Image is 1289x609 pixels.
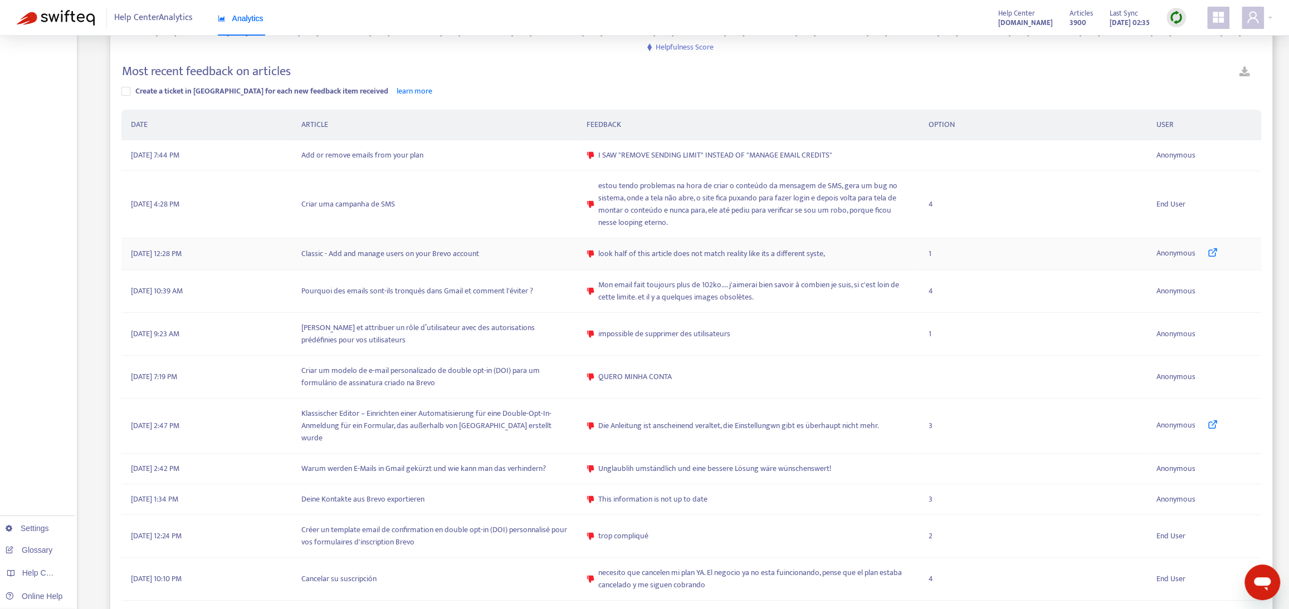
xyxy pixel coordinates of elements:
[292,140,577,171] td: Add or remove emails from your plan
[587,250,594,258] span: dislike
[598,530,648,542] span: trop compliqué
[795,25,816,38] tspan: [DATE]
[292,454,577,484] td: Warum werden E-Mails in Gmail gekürzt und wie kann man das verhindern?
[218,14,226,22] span: area-chart
[130,420,179,432] span: [DATE] 2:47 PM
[292,399,577,454] td: Klassischer Editor – Einrichten einer Automatisierung für eine Double-Opt-In-Anmeldung für ein Fo...
[656,41,714,53] span: Helpfulness Score
[578,110,920,140] th: FEEDBACK
[582,25,603,38] tspan: [DATE]
[292,270,577,313] td: Pourquoi des emails sont-ils tronqués dans Gmail et comment l'éviter ?
[587,422,594,430] span: dislike
[130,198,179,210] span: [DATE] 4:28 PM
[292,515,577,558] td: Créer un template email de confirmation en double opt-in (DOI) personnalisé pour vos formulaires ...
[396,85,432,97] a: learn more
[598,180,910,229] span: estou tendo problemas na hora de criar o conteúdo da mensagem de SMS, gera um bug no sistema, ond...
[1246,11,1259,24] span: user
[1156,463,1195,475] span: Anonymous
[1110,7,1138,19] span: Last Sync
[1156,198,1185,210] span: End User
[292,356,577,399] td: Criar um modelo de e-mail personalizado de double opt-in (DOI) para um formulário de assinatura c...
[587,495,594,503] span: dislike
[292,171,577,238] td: Criar uma campanha de SMS
[598,149,832,161] span: I SAW "REMOVE SENDING LIMIT" INSTEAD OF "MANAGE EMAIL CREDITS"
[928,328,931,340] span: 1
[130,285,182,297] span: [DATE] 10:39 AM
[587,575,594,583] span: dislike
[598,248,825,260] span: look half of this article does not match reality like its a different syste,
[292,313,577,356] td: [PERSON_NAME] et attribuer un rôle d’utilisateur avec des autorisations prédéfinies pour vos util...
[598,420,879,432] span: Die Anleitung ist anscheinend veraltet, die Einstellungwn gibt es überhaupt nicht mehr.
[1156,493,1195,505] span: Anonymous
[17,10,95,26] img: Swifteq
[292,558,577,601] td: Cancelar su suscripción
[598,567,910,591] span: necesito que cancelen mi plan YA. El negocio ya no esta fuincionando, pense que el plan estaba ca...
[928,493,932,505] span: 3
[1079,25,1100,38] tspan: [DATE]
[1008,25,1029,38] tspan: [DATE]
[1150,25,1171,38] tspan: [DATE]
[6,546,52,554] a: Glossary
[598,493,707,505] span: This information is not up to date
[598,371,672,383] span: QUERO MINHA CONTA
[6,524,49,533] a: Settings
[928,420,932,432] span: 3
[1212,11,1225,24] span: appstore
[1156,419,1195,433] span: Anonymous
[587,200,594,208] span: dislike
[998,7,1035,19] span: Help Center
[1147,110,1261,140] th: USER
[130,248,181,260] span: [DATE] 12:28 PM
[1110,17,1150,29] strong: [DATE] 02:35
[928,198,932,210] span: 4
[1070,7,1093,19] span: Articles
[292,110,577,140] th: ARTICLE
[130,573,181,585] span: [DATE] 10:10 PM
[998,16,1053,29] a: [DOMAIN_NAME]
[114,7,193,28] span: Help Center Analytics
[919,110,1147,140] th: OPTION
[1156,328,1195,340] span: Anonymous
[1156,149,1195,161] span: Anonymous
[292,238,577,270] td: Classic - Add and manage users on your Brevo account
[1156,573,1185,585] span: End User
[1244,564,1280,600] iframe: Button to launch messaging window
[130,149,179,161] span: [DATE] 7:44 PM
[130,463,179,475] span: [DATE] 2:42 PM
[928,573,932,585] span: 4
[1156,530,1185,542] span: End User
[130,371,177,383] span: [DATE] 7:19 PM
[440,25,461,38] tspan: [DATE]
[587,287,594,295] span: dislike
[135,85,388,97] span: Create a ticket in [GEOGRAPHIC_DATA] for each new feedback item received
[298,25,319,38] tspan: [DATE]
[511,25,532,38] tspan: [DATE]
[1156,285,1195,297] span: Anonymous
[928,285,932,297] span: 4
[1220,25,1241,38] tspan: [DATE]
[1169,11,1183,24] img: sync.dc5367851b00ba804db3.png
[130,328,179,340] span: [DATE] 9:23 AM
[121,64,290,79] h4: Most recent feedback on articles
[598,279,910,303] span: Mon email fait toujours plus de 102ko.... j'aimerai bien savoir à combien je suis, si c'est loin ...
[155,25,177,38] tspan: [DATE]
[130,530,181,542] span: [DATE] 12:24 PM
[1156,247,1195,261] span: Anonymous
[937,25,958,38] tspan: [DATE]
[1070,17,1086,29] strong: 3900
[998,17,1053,29] strong: [DOMAIN_NAME]
[866,25,887,38] tspan: [DATE]
[587,532,594,540] span: dislike
[587,151,594,159] span: dislike
[587,373,594,381] span: dislike
[598,463,831,475] span: Unglaublih umständlich und eine bessere Lösung wäre wünschenswert!
[928,248,931,260] span: 1
[1156,371,1195,383] span: Anonymous
[598,328,730,340] span: impossible de supprimer des utilisateurs
[369,25,390,38] tspan: [DATE]
[218,14,263,23] span: Analytics
[22,568,68,577] span: Help Centers
[928,530,932,542] span: 2
[587,465,594,473] span: dislike
[653,25,674,38] tspan: [DATE]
